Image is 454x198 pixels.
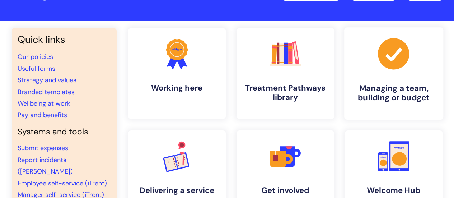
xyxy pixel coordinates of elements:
[134,83,220,93] h4: Working here
[128,28,226,119] a: Working here
[18,52,53,61] a: Our policies
[237,28,334,119] a: Treatment Pathways library
[134,186,220,195] h4: Delivering a service
[18,34,111,45] h3: Quick links
[350,83,437,103] h4: Managing a team, building or budget
[242,83,328,102] h4: Treatment Pathways library
[18,64,55,73] a: Useful forms
[18,127,111,137] h4: Systems and tools
[18,88,75,96] a: Branded templates
[18,76,76,84] a: Strategy and values
[351,186,437,195] h4: Welcome Hub
[18,144,68,152] a: Submit expenses
[18,179,107,188] a: Employee self-service (iTrent)
[242,186,328,195] h4: Get involved
[18,156,73,176] a: Report incidents ([PERSON_NAME])
[18,111,67,119] a: Pay and benefits
[344,27,443,120] a: Managing a team, building or budget
[18,99,70,108] a: Wellbeing at work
